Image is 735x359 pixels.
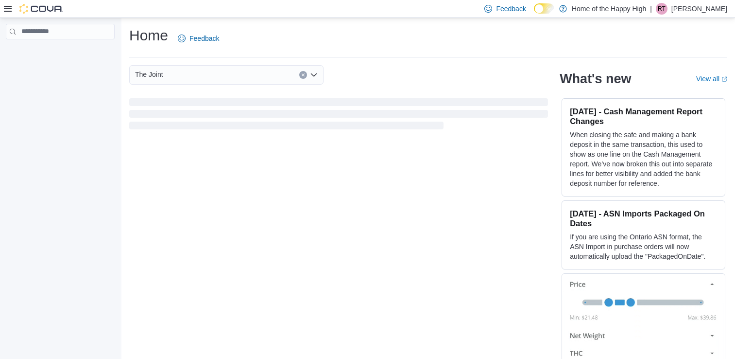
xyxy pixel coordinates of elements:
[135,69,163,80] span: The Joint
[496,4,526,14] span: Feedback
[570,107,717,126] h3: [DATE] - Cash Management Report Changes
[19,4,63,14] img: Cova
[129,26,168,45] h1: Home
[189,34,219,43] span: Feedback
[570,209,717,228] h3: [DATE] - ASN Imports Packaged On Dates
[656,3,667,15] div: Rajwinder Toor
[650,3,652,15] p: |
[534,3,554,14] input: Dark Mode
[570,130,717,188] p: When closing the safe and making a bank deposit in the same transaction, this used to show as one...
[299,71,307,79] button: Clear input
[572,3,646,15] p: Home of the Happy High
[174,29,223,48] a: Feedback
[6,41,115,65] nav: Complex example
[560,71,631,87] h2: What's new
[696,75,727,83] a: View allExternal link
[129,100,548,131] span: Loading
[658,3,666,15] span: RT
[671,3,727,15] p: [PERSON_NAME]
[570,232,717,261] p: If you are using the Ontario ASN format, the ASN Import in purchase orders will now automatically...
[310,71,318,79] button: Open list of options
[721,76,727,82] svg: External link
